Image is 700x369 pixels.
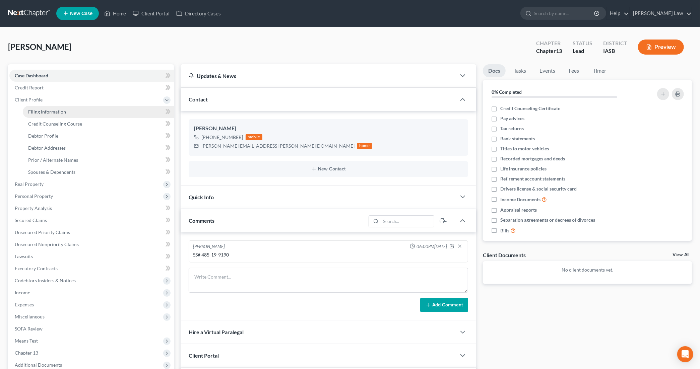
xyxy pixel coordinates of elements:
[536,40,562,47] div: Chapter
[9,323,174,335] a: SOFA Review
[500,175,565,182] span: Retirement account statements
[9,82,174,94] a: Credit Report
[189,352,219,359] span: Client Portal
[15,350,38,356] span: Chapter 13
[9,70,174,82] a: Case Dashboard
[15,241,79,247] span: Unsecured Nonpriority Claims
[193,243,225,250] div: [PERSON_NAME]
[483,64,506,77] a: Docs
[201,143,355,149] div: [PERSON_NAME][EMAIL_ADDRESS][PERSON_NAME][DOMAIN_NAME]
[500,186,577,192] span: Drivers license & social security card
[573,47,592,55] div: Lead
[129,7,173,19] a: Client Portal
[23,130,174,142] a: Debtor Profile
[500,207,537,213] span: Appraisal reports
[9,238,174,250] a: Unsecured Nonpriority Claims
[28,121,82,127] span: Credit Counseling Course
[15,266,58,271] span: Executory Contracts
[563,64,585,77] a: Fees
[15,193,53,199] span: Personal Property
[23,106,174,118] a: Filing Information
[9,202,174,214] a: Property Analysis
[201,134,243,141] div: [PHONE_NUMBER]
[15,97,43,102] span: Client Profile
[500,227,509,234] span: Bills
[607,7,629,19] a: Help
[534,64,561,77] a: Events
[23,154,174,166] a: Prior / Alternate Names
[603,47,627,55] div: IASB
[194,125,463,133] div: [PERSON_NAME]
[8,42,71,52] span: [PERSON_NAME]
[536,47,562,55] div: Chapter
[500,217,595,223] span: Separation agreements or decrees of divorces
[15,253,33,259] span: Lawsuits
[189,194,214,200] span: Quick Info
[15,326,43,331] span: SOFA Review
[15,217,47,223] span: Secured Claims
[15,302,34,307] span: Expenses
[28,109,66,115] span: Filing Information
[194,166,463,172] button: New Contact
[500,125,524,132] span: Tax returns
[15,290,30,295] span: Income
[23,166,174,178] a: Spouses & Dependents
[508,64,531,77] a: Tasks
[15,362,62,368] span: Additional Documents
[9,214,174,226] a: Secured Claims
[500,196,540,203] span: Income Documents
[603,40,627,47] div: District
[15,314,45,319] span: Miscellaneous
[420,298,468,312] button: Add Comment
[500,165,547,172] span: Life insurance policies
[500,115,524,122] span: Pay advices
[9,250,174,263] a: Lawsuits
[189,217,214,224] span: Comments
[101,7,129,19] a: Home
[173,7,224,19] a: Directory Cases
[28,145,66,151] span: Debtor Addresses
[357,143,372,149] div: home
[417,243,447,250] span: 06:00PM[DATE]
[15,73,48,78] span: Case Dashboard
[500,145,549,152] span: Titles to motor vehicles
[492,89,522,95] strong: 0% Completed
[556,48,562,54] span: 13
[677,346,693,362] div: Open Intercom Messenger
[23,142,174,154] a: Debtor Addresses
[534,7,595,19] input: Search by name...
[483,251,526,259] div: Client Documents
[70,11,92,16] span: New Case
[15,181,44,187] span: Real Property
[573,40,592,47] div: Status
[381,216,434,227] input: Search...
[246,134,262,140] div: mobile
[189,329,244,335] span: Hire a Virtual Paralegal
[587,64,612,77] a: Timer
[638,40,684,55] button: Preview
[23,118,174,130] a: Credit Counseling Course
[15,85,44,90] span: Credit Report
[28,133,58,139] span: Debtor Profile
[500,105,560,112] span: Credit Counseling Certificate
[189,96,208,102] span: Contact
[630,7,692,19] a: [PERSON_NAME] Law
[673,252,689,257] a: View All
[28,169,75,175] span: Spouses & Dependents
[500,135,535,142] span: Bank statements
[189,72,448,79] div: Updates & News
[15,278,76,283] span: Codebtors Insiders & Notices
[15,338,38,344] span: Means Test
[500,155,565,162] span: Recorded mortgages and deeds
[488,267,687,273] p: No client documents yet.
[28,157,78,163] span: Prior / Alternate Names
[193,251,464,258] div: SS# 485-19-9190
[9,263,174,275] a: Executory Contracts
[15,205,52,211] span: Property Analysis
[9,226,174,238] a: Unsecured Priority Claims
[15,229,70,235] span: Unsecured Priority Claims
